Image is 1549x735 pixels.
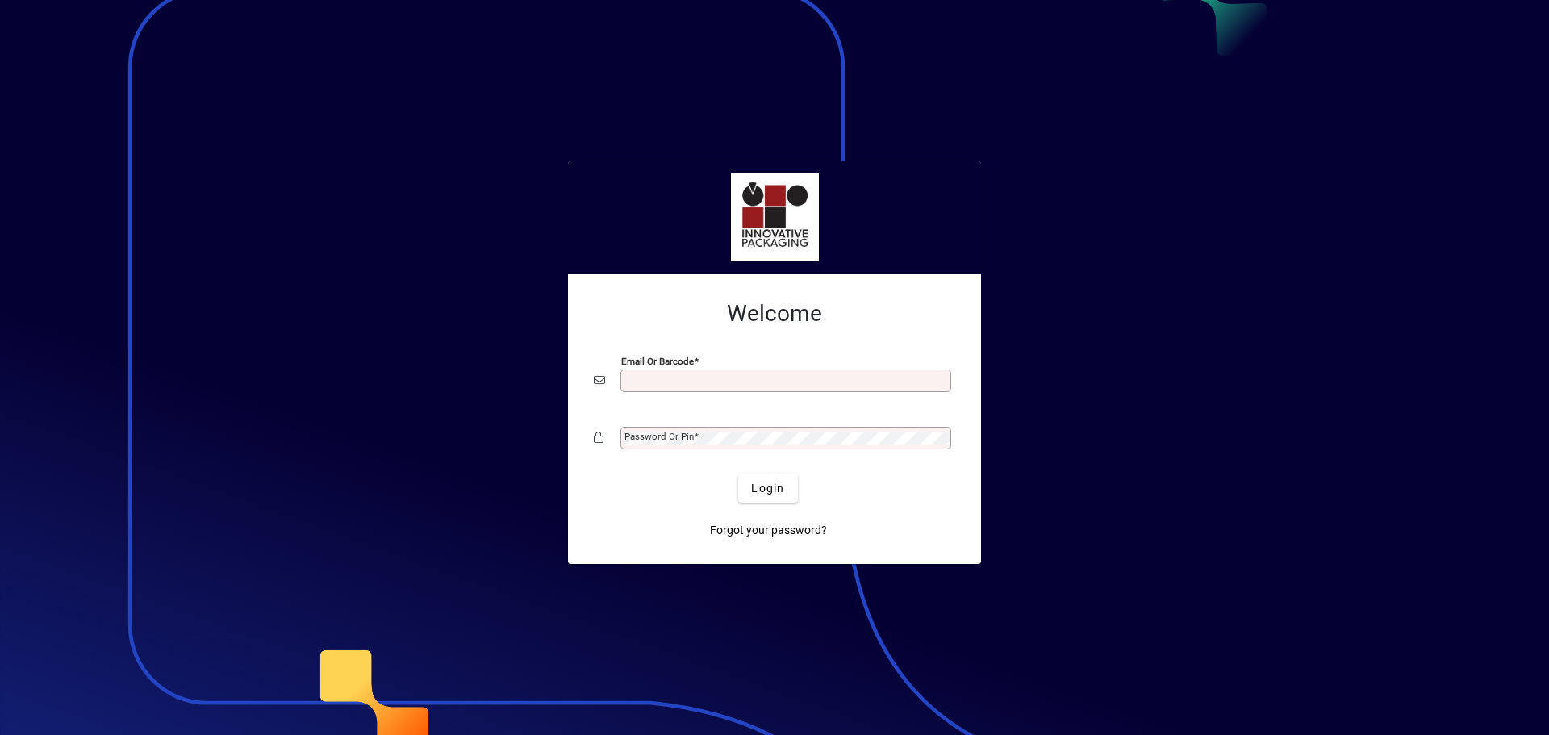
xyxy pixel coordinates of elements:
button: Login [738,474,797,503]
mat-label: Email or Barcode [621,356,694,367]
a: Forgot your password? [704,516,833,545]
span: Login [751,480,784,497]
span: Forgot your password? [710,522,827,539]
h2: Welcome [594,300,955,328]
mat-label: Password or Pin [624,431,694,442]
